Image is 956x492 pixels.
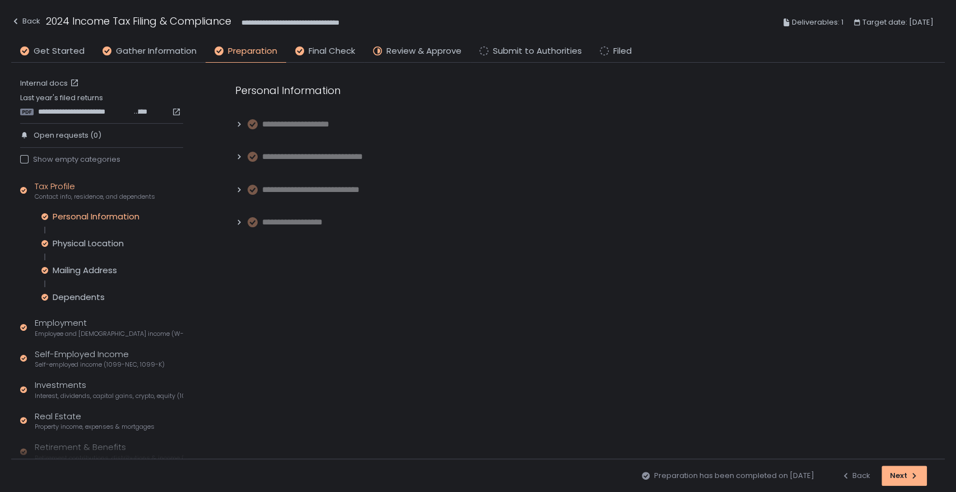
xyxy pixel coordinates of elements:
[841,466,870,486] button: Back
[20,78,81,88] a: Internal docs
[35,193,155,201] span: Contact info, residence, and dependents
[613,45,632,58] span: Filed
[35,441,183,462] div: Retirement & Benefits
[493,45,582,58] span: Submit to Authorities
[309,45,355,58] span: Final Check
[53,211,139,222] div: Personal Information
[235,83,773,98] div: Personal Information
[35,180,155,202] div: Tax Profile
[386,45,461,58] span: Review & Approve
[116,45,197,58] span: Gather Information
[35,348,165,369] div: Self-Employed Income
[654,471,814,481] span: Preparation has been completed on [DATE]
[35,317,183,338] div: Employment
[11,13,40,32] button: Back
[841,471,870,481] div: Back
[35,379,183,400] div: Investments
[34,45,85,58] span: Get Started
[35,454,183,462] span: Retirement contributions, distributions & income (1099-R, 5498)
[34,130,101,140] span: Open requests (0)
[20,93,183,116] div: Last year's filed returns
[11,15,40,28] div: Back
[53,292,105,303] div: Dependents
[46,13,231,29] h1: 2024 Income Tax Filing & Compliance
[862,16,934,29] span: Target date: [DATE]
[882,466,927,486] button: Next
[228,45,277,58] span: Preparation
[35,423,155,431] span: Property income, expenses & mortgages
[792,16,843,29] span: Deliverables: 1
[35,392,183,400] span: Interest, dividends, capital gains, crypto, equity (1099s, K-1s)
[35,360,165,369] span: Self-employed income (1099-NEC, 1099-K)
[35,330,183,338] span: Employee and [DEMOGRAPHIC_DATA] income (W-2s)
[890,471,918,481] div: Next
[53,238,124,249] div: Physical Location
[35,410,155,432] div: Real Estate
[53,265,117,276] div: Mailing Address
